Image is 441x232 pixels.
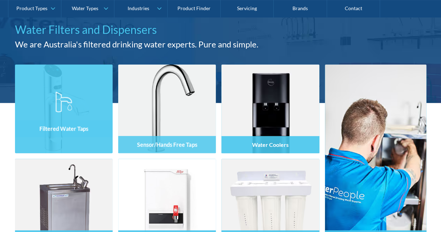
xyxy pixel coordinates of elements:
[127,6,149,12] div: Industries
[137,141,197,148] h4: Sensor/Hands Free Taps
[118,65,216,153] img: Sensor/Hands Free Taps
[16,6,47,12] div: Product Types
[15,65,113,153] img: Filtered Water Taps
[39,125,88,132] h4: Filtered Water Taps
[221,65,319,153] img: Water Coolers
[72,6,98,12] div: Water Types
[252,141,289,148] h4: Water Coolers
